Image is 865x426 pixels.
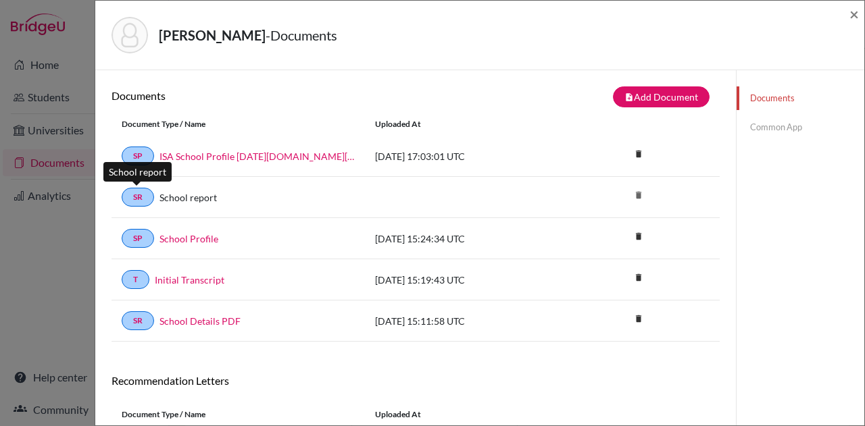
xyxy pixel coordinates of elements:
a: Documents [737,86,864,110]
span: × [849,4,859,24]
div: [DATE] 15:24:34 UTC [365,232,568,246]
a: ISA School Profile [DATE][DOMAIN_NAME][DATE]_wide [159,149,355,163]
div: [DATE] 15:19:43 UTC [365,273,568,287]
h6: Recommendation Letters [112,374,720,387]
i: note_add [624,92,634,102]
div: School report [103,162,172,182]
a: SP [122,229,154,248]
a: SP [122,147,154,165]
a: delete [628,228,649,246]
i: delete [628,309,649,329]
div: Uploaded at [365,118,568,130]
i: delete [628,226,649,246]
strong: [PERSON_NAME] [159,27,266,43]
a: SR [122,188,154,207]
a: School Details PDF [159,314,241,328]
span: - Documents [266,27,337,43]
div: [DATE] 15:11:58 UTC [365,314,568,328]
i: delete [628,144,649,164]
a: Initial Transcript [155,273,224,287]
h6: Documents [112,89,416,102]
div: Uploaded at [365,408,568,421]
a: School Profile [159,232,218,246]
a: delete [628,146,649,164]
i: delete [628,267,649,288]
div: Document Type / Name [112,118,365,130]
a: delete [628,269,649,288]
i: delete [628,185,649,205]
a: Common App [737,115,864,139]
button: Close [849,6,859,22]
button: note_addAdd Document [613,86,710,107]
a: SR [122,311,154,330]
a: delete [628,311,649,329]
div: [DATE] 17:03:01 UTC [365,149,568,163]
a: School report [159,190,217,205]
a: T [122,270,149,289]
div: Document Type / Name [112,408,365,421]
